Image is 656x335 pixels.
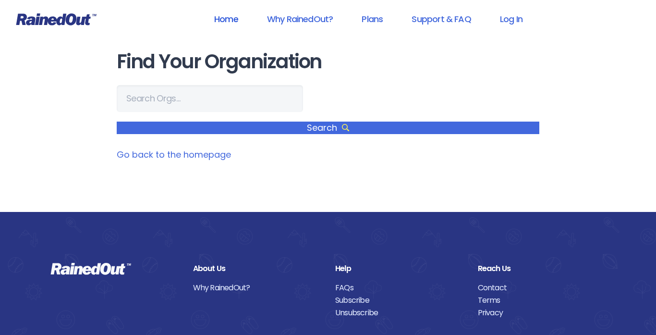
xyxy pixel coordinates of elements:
[349,8,395,30] a: Plans
[193,282,321,294] a: Why RainedOut?
[399,8,483,30] a: Support & FAQ
[478,307,606,319] a: Privacy
[478,262,606,275] div: Reach Us
[487,8,535,30] a: Log In
[478,294,606,307] a: Terms
[117,122,539,134] span: Search
[335,262,463,275] div: Help
[117,85,303,112] input: Search Orgs…
[117,51,539,73] h1: Find Your Organization
[335,282,463,294] a: FAQs
[193,262,321,275] div: About Us
[478,282,606,294] a: Contact
[335,307,463,319] a: Unsubscribe
[202,8,251,30] a: Home
[335,294,463,307] a: Subscribe
[255,8,346,30] a: Why RainedOut?
[117,149,231,161] a: Go back to the homepage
